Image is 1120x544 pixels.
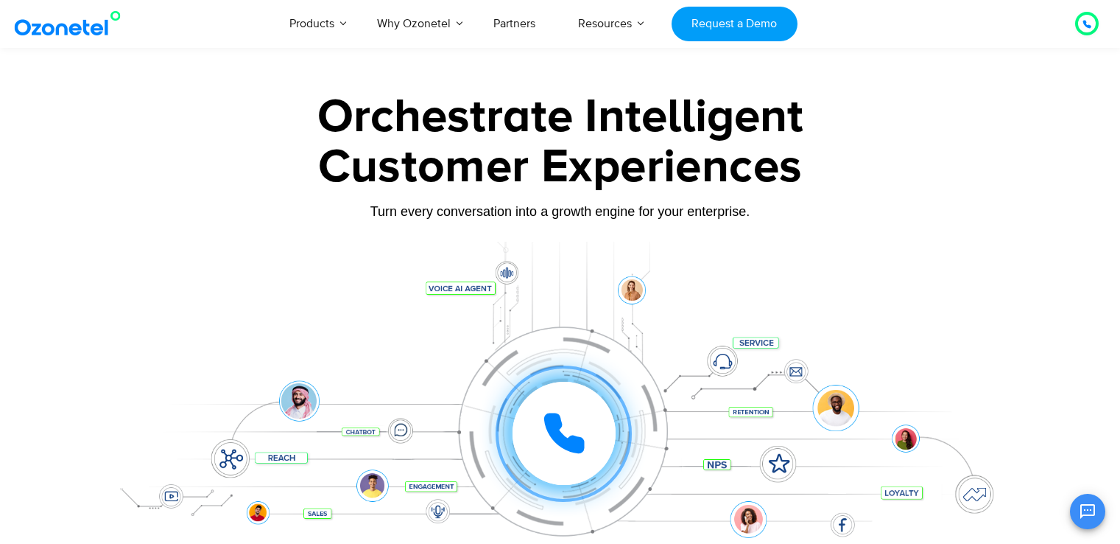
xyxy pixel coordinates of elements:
[100,203,1021,220] div: Turn every conversation into a growth engine for your enterprise.
[1070,494,1105,529] button: Open chat
[100,132,1021,203] div: Customer Experiences
[100,94,1021,141] div: Orchestrate Intelligent
[672,7,797,41] a: Request a Demo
